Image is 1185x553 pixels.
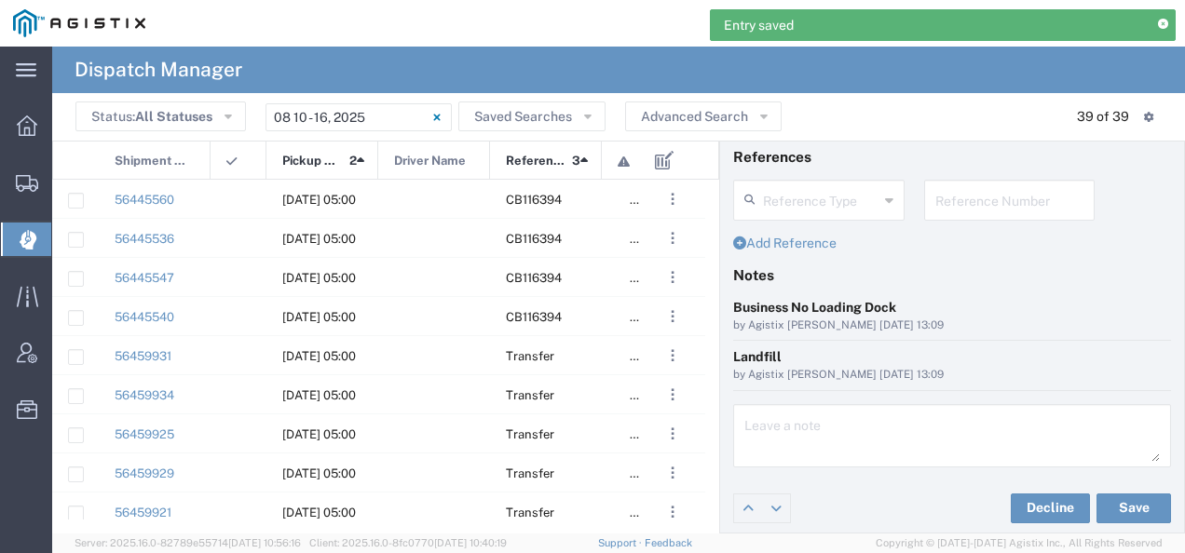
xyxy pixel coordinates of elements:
[625,101,782,131] button: Advanced Search
[115,506,171,519] a: 56459921
[660,225,686,251] button: ...
[733,236,837,250] a: Add Reference
[282,232,356,246] span: 08/12/2025, 05:00
[282,142,343,181] span: Pickup Date and Time
[660,460,686,486] button: ...
[733,266,1171,283] h4: Notes
[434,537,507,548] span: [DATE] 10:40:19
[733,367,1171,384] div: by Agistix [PERSON_NAME] [DATE] 13:09
[394,142,466,181] span: Driver Name
[458,101,606,131] button: Saved Searches
[135,109,212,124] span: All Statuses
[645,537,692,548] a: Feedback
[734,494,762,522] a: Edit previous row
[671,188,674,210] span: . . .
[75,537,301,548] span: Server: 2025.16.0-82789e55714
[282,506,356,519] span: 08/12/2025, 05:00
[660,343,686,369] button: ...
[598,537,645,548] a: Support
[115,142,190,181] span: Shipment No.
[506,142,565,181] span: Reference
[1011,493,1090,523] button: Decline
[282,466,356,480] span: 08/12/2025, 05:00
[506,232,562,246] span: CB116394
[660,382,686,408] button: ...
[506,427,554,441] span: Transfer
[13,9,145,37] img: logo
[282,388,356,402] span: 08/12/2025, 05:00
[282,271,356,285] span: 08/12/2025, 05:00
[671,423,674,445] span: . . .
[115,232,174,246] a: 56445536
[506,466,554,480] span: Transfer
[660,499,686,525] button: ...
[506,271,562,285] span: CB116394
[671,227,674,250] span: . . .
[724,16,794,35] span: Entry saved
[309,537,507,548] span: Client: 2025.16.0-8fc0770
[660,303,686,330] button: ...
[671,305,674,328] span: . . .
[282,310,356,324] span: 08/12/2025, 05:00
[115,310,174,324] a: 56445540
[1077,107,1129,127] div: 39 of 39
[733,347,1171,367] div: Landfill
[660,264,686,290] button: ...
[506,310,562,324] span: CB116394
[282,193,356,207] span: 08/12/2025, 05:00
[115,349,171,363] a: 56459931
[876,535,1163,551] span: Copyright © [DATE]-[DATE] Agistix Inc., All Rights Reserved
[349,142,357,181] span: 2
[282,427,356,441] span: 08/12/2025, 05:00
[671,501,674,523] span: . . .
[762,494,790,522] a: Edit next row
[115,193,174,207] a: 56445560
[660,421,686,447] button: ...
[671,344,674,367] span: . . .
[1096,493,1171,523] button: Save
[282,349,356,363] span: 08/12/2025, 05:00
[733,148,1171,165] h4: References
[733,317,1171,334] div: by Agistix [PERSON_NAME] [DATE] 13:09
[660,186,686,212] button: ...
[115,466,174,480] a: 56459929
[671,462,674,484] span: . . .
[228,537,301,548] span: [DATE] 10:56:16
[506,193,562,207] span: CB116394
[733,298,1171,317] div: Business No Loading Dock
[75,47,242,93] h4: Dispatch Manager
[506,349,554,363] span: Transfer
[671,266,674,289] span: . . .
[572,142,580,181] span: 3
[506,388,554,402] span: Transfer
[115,271,174,285] a: 56445547
[506,506,554,519] span: Transfer
[115,388,174,402] a: 56459934
[671,384,674,406] span: . . .
[115,427,174,441] a: 56459925
[75,101,246,131] button: Status:All Statuses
